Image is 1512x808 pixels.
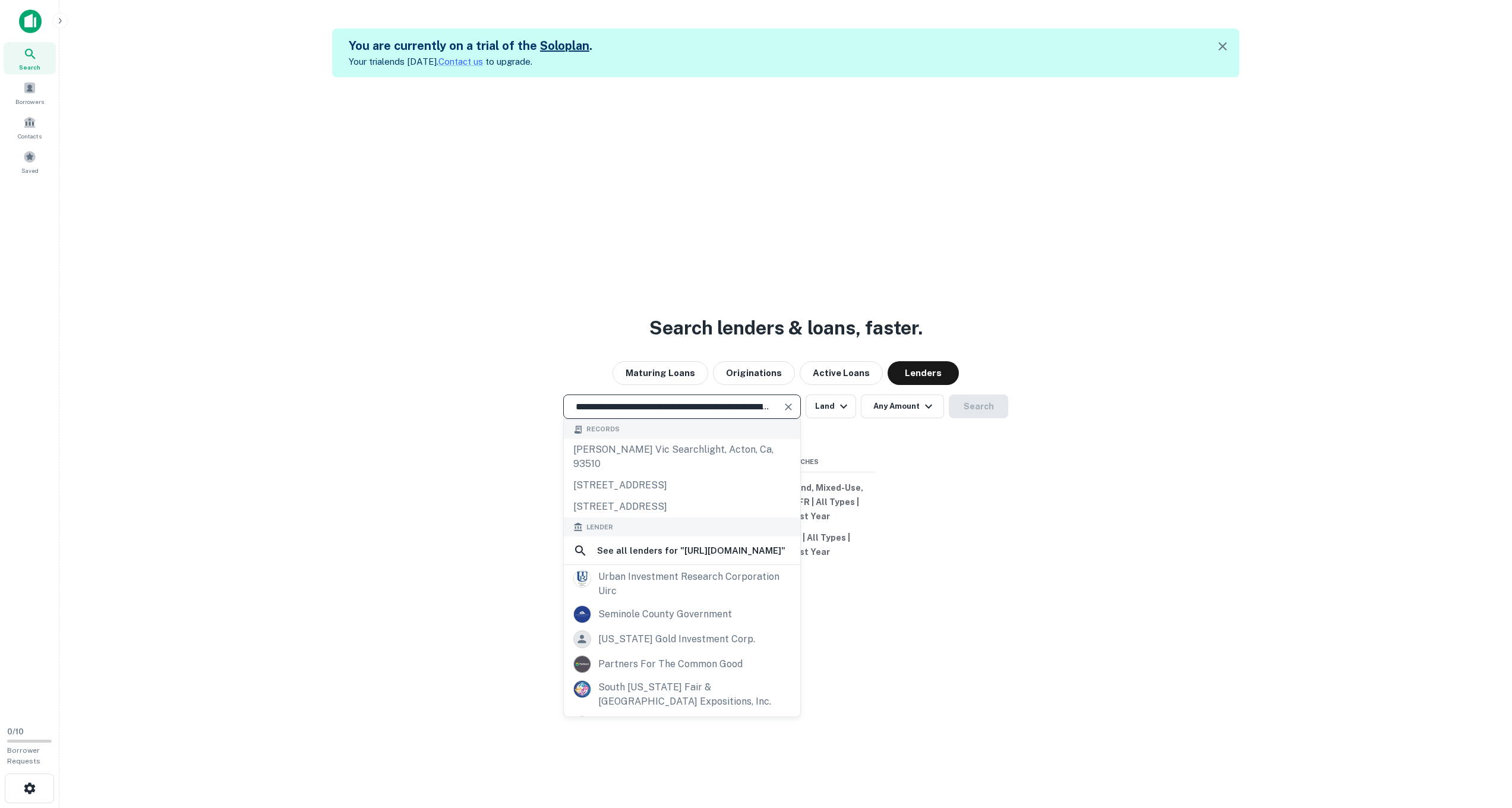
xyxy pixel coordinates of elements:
a: Soloplan [540,39,589,53]
a: Search [4,42,56,74]
span: Records [586,424,620,434]
div: [STREET_ADDRESS] [564,496,800,517]
div: south [US_STATE] fair & [GEOGRAPHIC_DATA] expositions, inc. [598,680,791,709]
img: picture [574,570,591,587]
span: Lender [586,522,613,532]
div: [US_STATE] gold investment corp. [598,630,755,648]
a: south [US_STATE] fair & [GEOGRAPHIC_DATA] expositions, inc. [564,677,800,712]
span: 0 / 10 [7,727,24,736]
div: urban investment research corporation uirc [598,570,791,598]
div: [PERSON_NAME] vic searchlight, acton, ca, 93510 [564,439,800,475]
img: picture [574,656,591,673]
span: Borrower Requests [7,746,40,765]
div: seminole county government [598,605,732,623]
a: seminole county government [564,602,800,627]
div: [STREET_ADDRESS] [564,475,800,496]
button: Any Amount [861,394,944,418]
iframe: Chat Widget [1453,713,1512,770]
button: Originations [713,361,795,385]
button: Active Loans [800,361,883,385]
button: Lenders [888,361,959,385]
span: Search [19,62,40,72]
a: partners for the common good [564,652,800,677]
img: picture [574,681,591,697]
div: google [598,716,630,734]
a: [US_STATE] gold investment corp. [564,627,800,652]
a: Contacts [4,111,56,143]
a: Borrowers [4,77,56,109]
img: picture [574,606,591,623]
h6: See all lenders for " [URL][DOMAIN_NAME] " [597,544,785,558]
span: Contacts [18,131,42,141]
div: partners for the common good [598,655,743,673]
a: google [564,712,800,737]
button: Clear [780,399,797,415]
span: Borrowers [15,97,44,106]
a: urban investment research corporation uirc [564,566,800,602]
img: capitalize-icon.png [19,10,42,33]
span: Saved [21,166,39,175]
button: Land [806,394,856,418]
a: Contact us [438,56,483,67]
h5: You are currently on a trial of the . [349,37,592,55]
h3: Search lenders & loans, faster. [649,314,923,342]
a: Saved [4,146,56,178]
p: Your trial ends [DATE]. to upgrade. [349,55,592,69]
img: picture [574,717,591,733]
button: Maturing Loans [613,361,708,385]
